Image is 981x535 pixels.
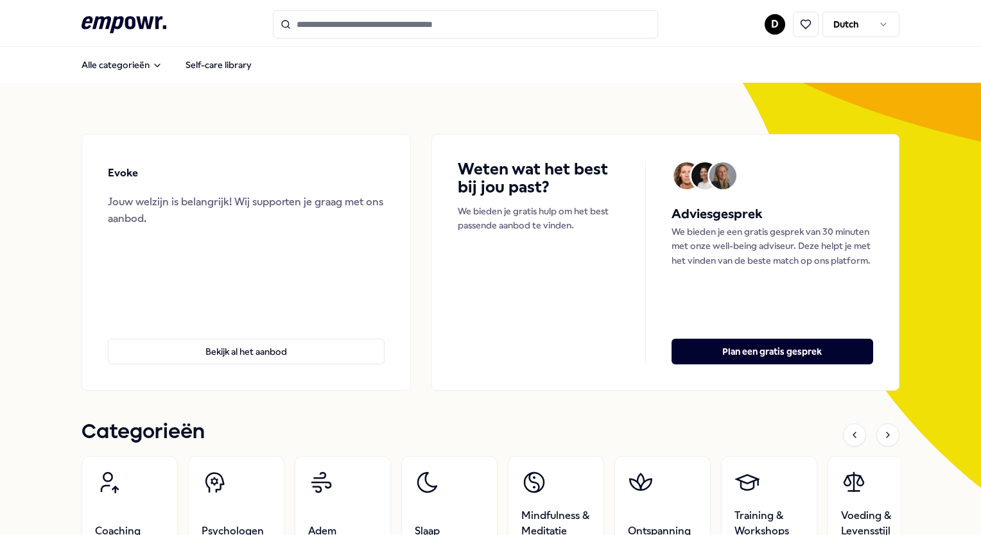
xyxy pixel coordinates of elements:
[691,162,718,189] img: Avatar
[71,52,262,78] nav: Main
[108,194,385,226] div: Jouw welzijn is belangrijk! Wij supporten je graag met ons aanbod.
[108,165,138,182] p: Evoke
[672,204,873,225] h5: Adviesgesprek
[672,225,873,267] p: We bieden je een gratis gesprek van 30 minuten met onze well-being adviseur. Deze helpt je met he...
[672,339,873,364] button: Plan een gratis gesprek
[458,160,619,196] h4: Weten wat het best bij jou past?
[108,318,385,364] a: Bekijk al het aanbod
[458,204,619,233] p: We bieden je gratis hulp om het best passende aanbod te vinden.
[673,162,700,189] img: Avatar
[709,162,736,189] img: Avatar
[82,416,205,448] h1: Categorieën
[765,14,785,35] button: D
[273,10,658,38] input: Search for products, categories or subcategories
[175,52,262,78] a: Self-care library
[108,339,385,364] button: Bekijk al het aanbod
[71,52,173,78] button: Alle categorieën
